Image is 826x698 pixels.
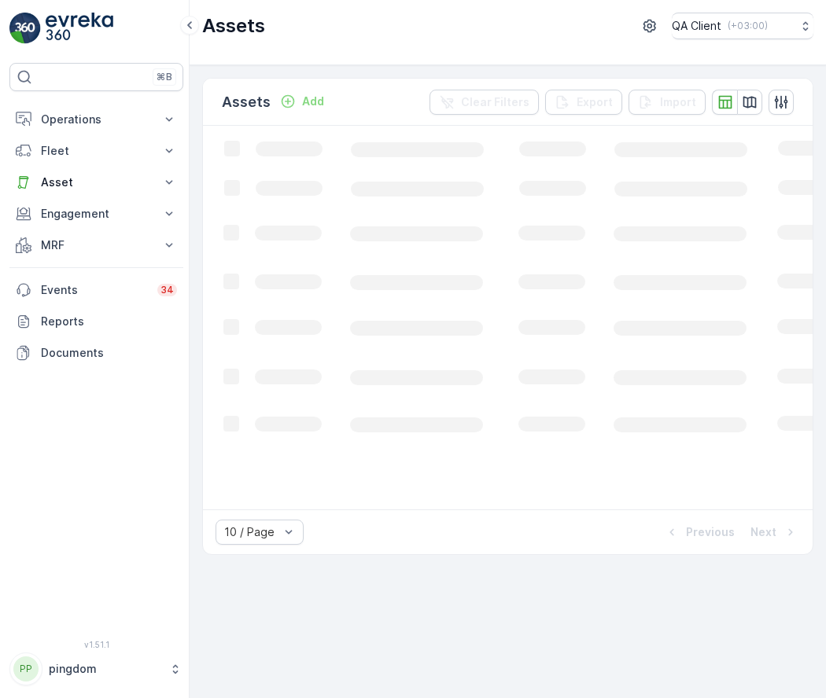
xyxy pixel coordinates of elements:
[9,167,183,198] button: Asset
[202,13,265,39] p: Assets
[686,524,735,540] p: Previous
[9,230,183,261] button: MRF
[750,524,776,540] p: Next
[9,306,183,337] a: Reports
[728,20,768,32] p: ( +03:00 )
[545,90,622,115] button: Export
[9,135,183,167] button: Fleet
[46,13,113,44] img: logo_light-DOdMpM7g.png
[9,652,183,685] button: PPpingdom
[749,523,800,542] button: Next
[41,112,152,127] p: Operations
[41,206,152,222] p: Engagement
[41,174,152,190] p: Asset
[9,198,183,230] button: Engagement
[274,92,330,111] button: Add
[662,523,736,542] button: Previous
[672,18,721,34] p: QA Client
[41,314,177,329] p: Reports
[157,71,172,83] p: ⌘B
[160,284,174,296] p: 34
[9,274,183,306] a: Events34
[461,94,529,110] p: Clear Filters
[13,656,39,681] div: PP
[41,143,152,159] p: Fleet
[49,661,161,677] p: pingdom
[222,91,271,113] p: Assets
[9,640,183,649] span: v 1.51.1
[430,90,539,115] button: Clear Filters
[9,337,183,369] a: Documents
[41,345,177,361] p: Documents
[629,90,706,115] button: Import
[302,94,324,109] p: Add
[577,94,613,110] p: Export
[41,237,152,253] p: MRF
[672,13,813,39] button: QA Client(+03:00)
[660,94,696,110] p: Import
[9,13,41,44] img: logo
[9,104,183,135] button: Operations
[41,282,148,298] p: Events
